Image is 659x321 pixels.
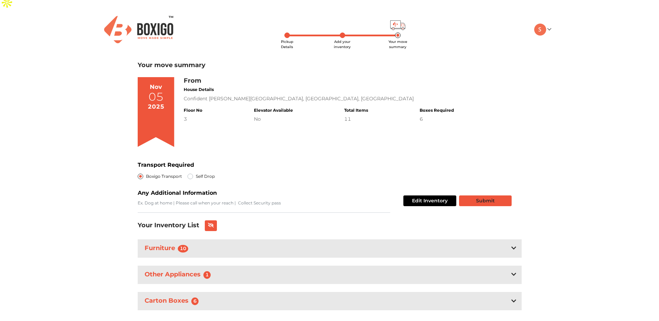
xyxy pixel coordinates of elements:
[138,62,522,69] h3: Your move summary
[403,195,456,206] button: Edit Inventory
[184,77,454,85] h3: From
[420,116,454,123] div: 6
[148,91,164,102] div: 05
[178,245,189,253] span: 10
[196,172,215,181] label: Self Drop
[143,296,203,306] h3: Carton Boxes
[254,116,293,123] div: No
[150,83,162,92] div: Nov
[138,190,217,196] b: Any Additional Information
[184,108,202,113] h4: Floor No
[203,271,211,279] span: 1
[184,116,202,123] div: 3
[148,102,164,111] div: 2025
[388,39,407,49] span: Your move summary
[138,162,194,168] b: Transport Required
[184,87,454,92] h4: House Details
[334,39,351,49] span: Add your inventory
[143,243,193,254] h3: Furniture
[420,108,454,113] h4: Boxes Required
[344,108,368,113] h4: Total Items
[184,95,454,102] div: Confident [PERSON_NAME][GEOGRAPHIC_DATA], [GEOGRAPHIC_DATA], [GEOGRAPHIC_DATA]
[104,16,173,43] img: Boxigo
[138,222,199,229] h3: Your Inventory List
[143,269,215,280] h3: Other Appliances
[281,39,293,49] span: Pickup Details
[146,172,182,181] label: Boxigo Transport
[344,116,368,123] div: 11
[254,108,293,113] h4: Elevator Available
[191,297,199,305] span: 6
[459,195,512,206] button: Submit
